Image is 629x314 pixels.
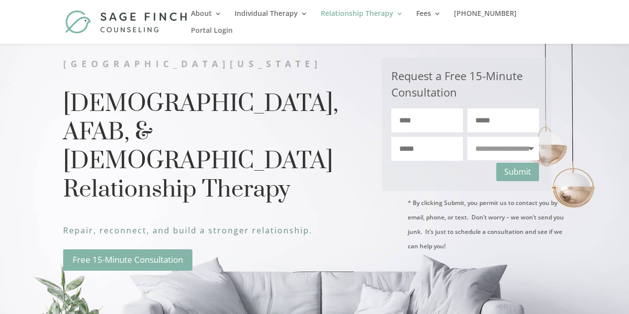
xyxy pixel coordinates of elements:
a: Relationship Therapy [321,10,403,27]
a: Fees [416,10,441,27]
h2: [GEOGRAPHIC_DATA][US_STATE] [63,57,354,76]
button: Submit [496,163,539,181]
img: Sage Finch Counseling | LGBTQ+ Therapy in Plano [65,10,189,34]
a: Portal Login [191,27,233,44]
a: Free 15-Minute Consultation [63,249,192,271]
h3: Request a Free 15-Minute Consultation [391,68,539,108]
h1: [DEMOGRAPHIC_DATA], AFAB, & [DEMOGRAPHIC_DATA] Relationship Therapy [63,90,354,209]
a: Individual Therapy [235,10,308,27]
a: About [191,10,222,27]
span: Repair, reconnect, and build a stronger relationship. [63,225,312,236]
a: [PHONE_NUMBER] [454,10,517,27]
p: * By clicking Submit, you permit us to contact you by email, phone, or text. Don’t worry – we won... [408,196,566,254]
